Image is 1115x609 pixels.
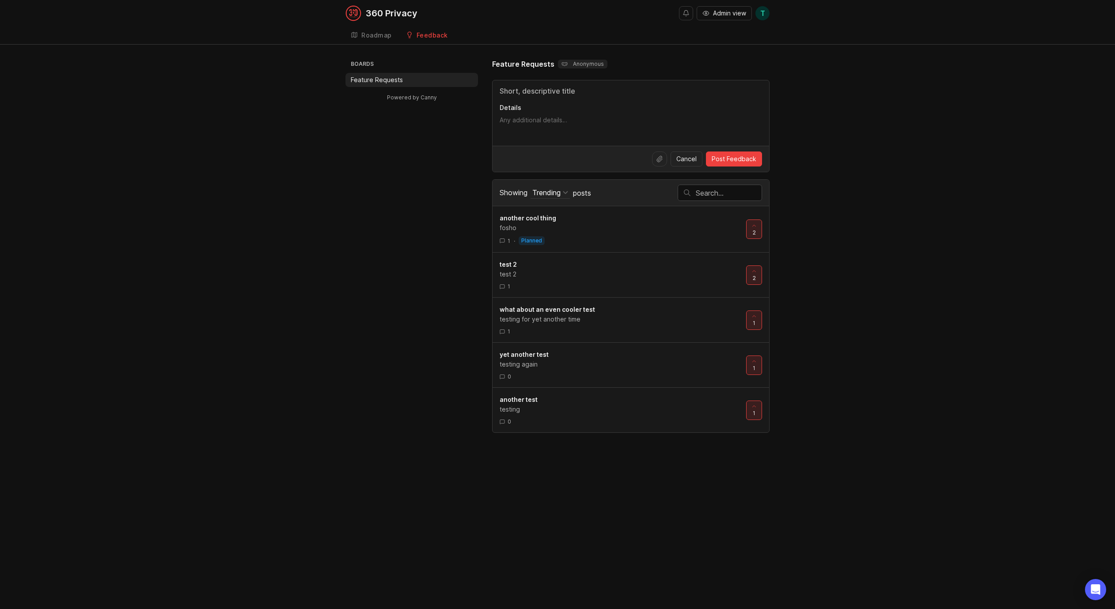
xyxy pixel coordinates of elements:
button: Post Feedback [706,151,762,166]
span: 1 [508,283,510,290]
span: what about an even cooler test [500,306,595,313]
div: test 2 [500,269,739,279]
span: posts [573,188,591,198]
span: 1 [508,328,510,335]
span: T [760,8,765,19]
a: Powered by Canny [386,92,438,102]
p: Feature Requests [351,76,403,84]
span: Cancel [676,155,697,163]
span: Post Feedback [712,155,756,163]
button: Notifications [679,6,693,20]
div: Open Intercom Messenger [1085,579,1106,600]
div: Roadmap [361,32,392,38]
a: yet another testtesting again0 [500,350,746,380]
input: Search… [696,188,762,198]
div: Feedback [417,32,448,38]
a: what about an even cooler testtesting for yet another time1 [500,305,746,335]
button: Showing [531,187,570,199]
button: Cancel [671,151,702,166]
p: Details [500,103,762,112]
div: testing for yet another time [500,314,739,324]
span: yet another test [500,351,549,358]
button: Admin view [697,6,752,20]
textarea: Details [500,116,762,133]
span: test 2 [500,261,517,268]
button: 1 [746,356,762,375]
button: 1 [746,401,762,420]
a: Feature Requests [345,73,478,87]
button: 1 [746,310,762,330]
div: fosho [500,223,739,233]
span: 1 [753,319,755,327]
span: another test [500,396,538,403]
span: 0 [508,373,511,380]
div: testing again [500,359,739,369]
h1: Feature Requests [492,59,554,69]
span: 1 [753,409,755,417]
div: testing [500,405,739,414]
a: Roadmap [345,26,397,45]
div: 360 Privacy [366,9,417,18]
a: another testtesting0 [500,395,746,425]
a: Feedback [401,26,453,45]
button: 2 [746,219,762,239]
span: 0 [508,418,511,425]
a: another cool thingfosho1·planned [500,213,746,245]
button: 2 [746,265,762,285]
h3: Boards [349,59,478,71]
input: Title [500,86,762,96]
img: 360 Privacy logo [345,5,361,21]
div: · [514,237,515,245]
a: test 2test 21 [500,260,746,290]
span: 1 [753,364,755,372]
button: T [755,6,770,20]
div: Trending [532,188,561,197]
span: another cool thing [500,214,556,222]
span: 2 [753,274,756,282]
span: 2 [753,229,756,236]
span: 1 [508,237,510,245]
p: planned [521,237,542,244]
span: Showing [500,188,527,197]
span: Admin view [713,9,746,18]
p: Anonymous [561,61,604,68]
